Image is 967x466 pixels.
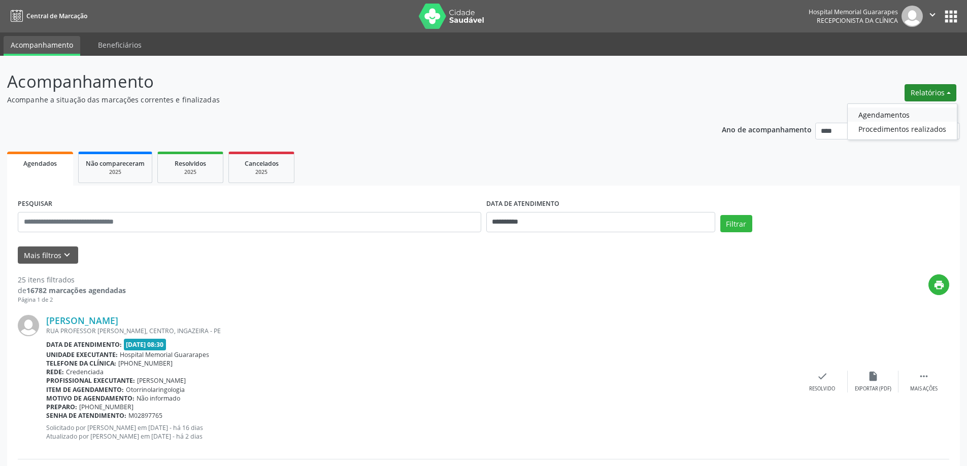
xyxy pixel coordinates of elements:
[18,315,39,336] img: img
[46,394,135,403] b: Motivo de agendamento:
[18,285,126,296] div: de
[7,69,674,94] p: Acompanhamento
[165,168,216,176] div: 2025
[46,327,797,335] div: RUA PROFESSOR [PERSON_NAME], CENTRO, INGAZEIRA - PE
[18,296,126,304] div: Página 1 de 2
[91,36,149,54] a: Beneficiários
[126,385,185,394] span: Otorrinolaringologia
[928,274,949,295] button: print
[868,371,879,382] i: insert_drive_file
[245,159,279,168] span: Cancelados
[720,215,752,232] button: Filtrar
[46,411,126,420] b: Senha de atendimento:
[66,368,104,376] span: Credenciada
[137,394,180,403] span: Não informado
[46,423,797,441] p: Solicitado por [PERSON_NAME] em [DATE] - há 16 dias Atualizado por [PERSON_NAME] em [DATE] - há 2...
[46,340,122,349] b: Data de atendimento:
[817,16,898,25] span: Recepcionista da clínica
[86,159,145,168] span: Não compareceram
[902,6,923,27] img: img
[120,350,209,359] span: Hospital Memorial Guararapes
[137,376,186,385] span: [PERSON_NAME]
[817,371,828,382] i: check
[46,376,135,385] b: Profissional executante:
[236,168,287,176] div: 2025
[46,359,116,368] b: Telefone da clínica:
[86,168,145,176] div: 2025
[23,159,57,168] span: Agendados
[46,403,77,411] b: Preparo:
[46,368,64,376] b: Rede:
[46,315,118,326] a: [PERSON_NAME]
[486,196,559,212] label: DATA DE ATENDIMENTO
[910,385,938,392] div: Mais ações
[848,122,957,136] a: Procedimentos realizados
[18,246,78,264] button: Mais filtroskeyboard_arrow_down
[18,274,126,285] div: 25 itens filtrados
[848,107,957,122] a: Agendamentos
[942,8,960,25] button: apps
[175,159,206,168] span: Resolvidos
[124,339,166,350] span: [DATE] 08:30
[923,6,942,27] button: 
[7,94,674,105] p: Acompanhe a situação das marcações correntes e finalizadas
[809,8,898,16] div: Hospital Memorial Guararapes
[7,8,87,24] a: Central de Marcação
[79,403,134,411] span: [PHONE_NUMBER]
[26,285,126,295] strong: 16782 marcações agendadas
[855,385,891,392] div: Exportar (PDF)
[46,385,124,394] b: Item de agendamento:
[26,12,87,20] span: Central de Marcação
[918,371,929,382] i: 
[847,103,957,140] ul: Relatórios
[118,359,173,368] span: [PHONE_NUMBER]
[933,279,945,291] i: print
[128,411,162,420] span: M02897765
[722,123,812,135] p: Ano de acompanhamento
[905,84,956,101] button: Relatórios
[18,196,52,212] label: PESQUISAR
[809,385,835,392] div: Resolvido
[61,249,73,261] i: keyboard_arrow_down
[4,36,80,56] a: Acompanhamento
[927,9,938,20] i: 
[46,350,118,359] b: Unidade executante:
